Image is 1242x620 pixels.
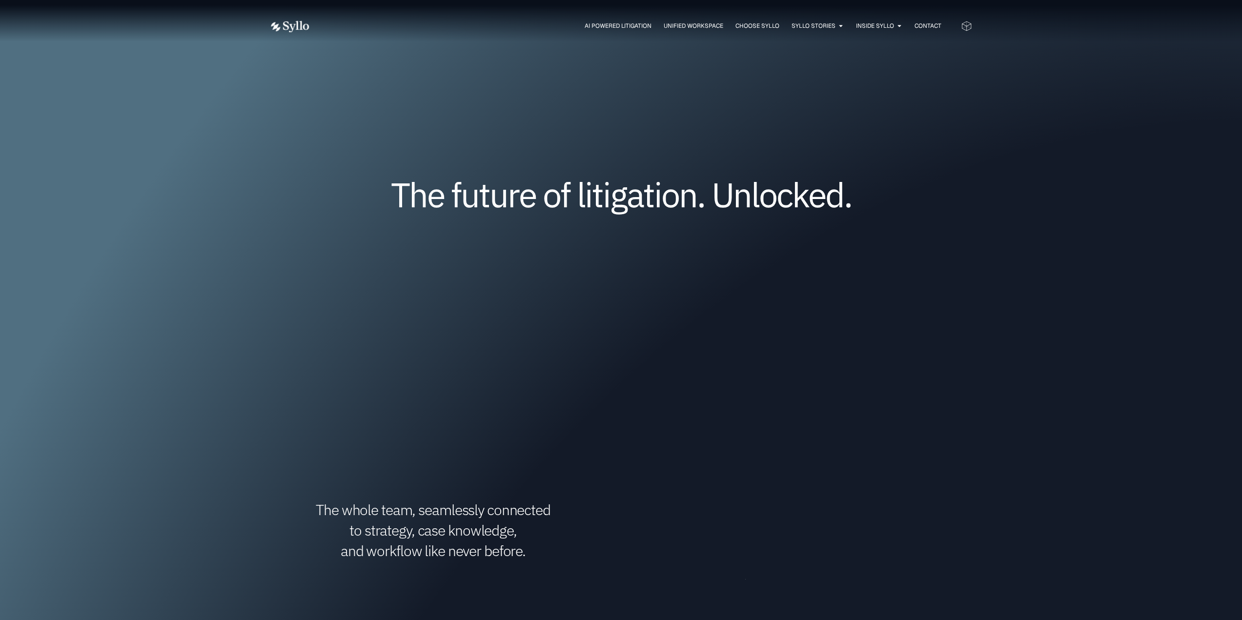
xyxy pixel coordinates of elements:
[915,21,941,30] a: Contact
[269,20,309,33] img: white logo
[585,21,652,30] a: AI Powered Litigation
[329,21,941,31] div: Menu Toggle
[270,500,597,561] h1: The whole team, seamlessly connected to strategy, case knowledge, and workflow like never before.
[792,21,835,30] a: Syllo Stories
[328,179,914,211] h1: The future of litigation. Unlocked.
[856,21,894,30] a: Inside Syllo
[329,21,941,31] nav: Menu
[735,21,779,30] a: Choose Syllo
[664,21,723,30] a: Unified Workspace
